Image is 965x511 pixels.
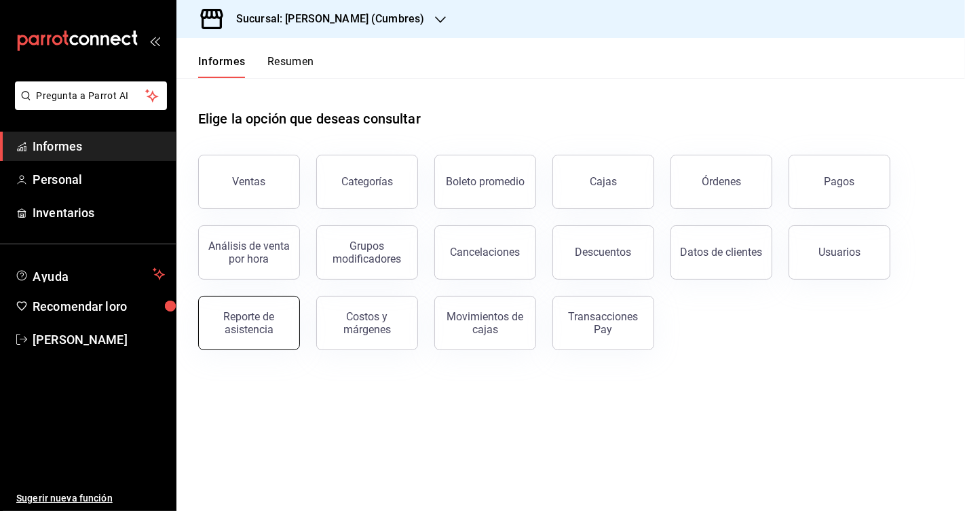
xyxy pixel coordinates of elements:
div: pestañas de navegación [198,54,314,78]
font: Informes [33,139,82,153]
button: Reporte de asistencia [198,296,300,350]
font: Informes [198,55,246,68]
font: Análisis de venta por hora [208,240,290,265]
button: Ventas [198,155,300,209]
font: Recomendar loro [33,299,127,314]
font: Pagos [825,175,855,188]
button: Órdenes [670,155,772,209]
font: Órdenes [702,175,741,188]
button: Transacciones Pay [552,296,654,350]
font: Datos de clientes [681,246,763,259]
font: Pregunta a Parrot AI [37,90,129,101]
font: Cancelaciones [451,246,521,259]
font: Elige la opción que deseas consultar [198,111,421,127]
button: Análisis de venta por hora [198,225,300,280]
font: Categorías [341,175,393,188]
button: Pregunta a Parrot AI [15,81,167,110]
font: Sucursal: [PERSON_NAME] (Cumbres) [236,12,424,25]
font: Boleto promedio [446,175,525,188]
font: Ayuda [33,269,69,284]
font: Reporte de asistencia [224,310,275,336]
a: Cajas [552,155,654,209]
font: Ventas [233,175,266,188]
font: Inventarios [33,206,94,220]
button: Movimientos de cajas [434,296,536,350]
font: Costos y márgenes [343,310,391,336]
font: Usuarios [818,246,860,259]
font: Cajas [590,175,618,188]
button: Categorías [316,155,418,209]
font: Transacciones Pay [569,310,639,336]
button: Usuarios [789,225,890,280]
button: Descuentos [552,225,654,280]
font: Resumen [267,55,314,68]
button: Cancelaciones [434,225,536,280]
font: Personal [33,172,82,187]
button: Costos y márgenes [316,296,418,350]
font: Grupos modificadores [333,240,402,265]
button: Datos de clientes [670,225,772,280]
button: abrir_cajón_menú [149,35,160,46]
a: Pregunta a Parrot AI [10,98,167,113]
button: Grupos modificadores [316,225,418,280]
font: Sugerir nueva función [16,493,113,504]
font: Movimientos de cajas [447,310,524,336]
button: Pagos [789,155,890,209]
button: Boleto promedio [434,155,536,209]
font: [PERSON_NAME] [33,333,128,347]
font: Descuentos [575,246,632,259]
